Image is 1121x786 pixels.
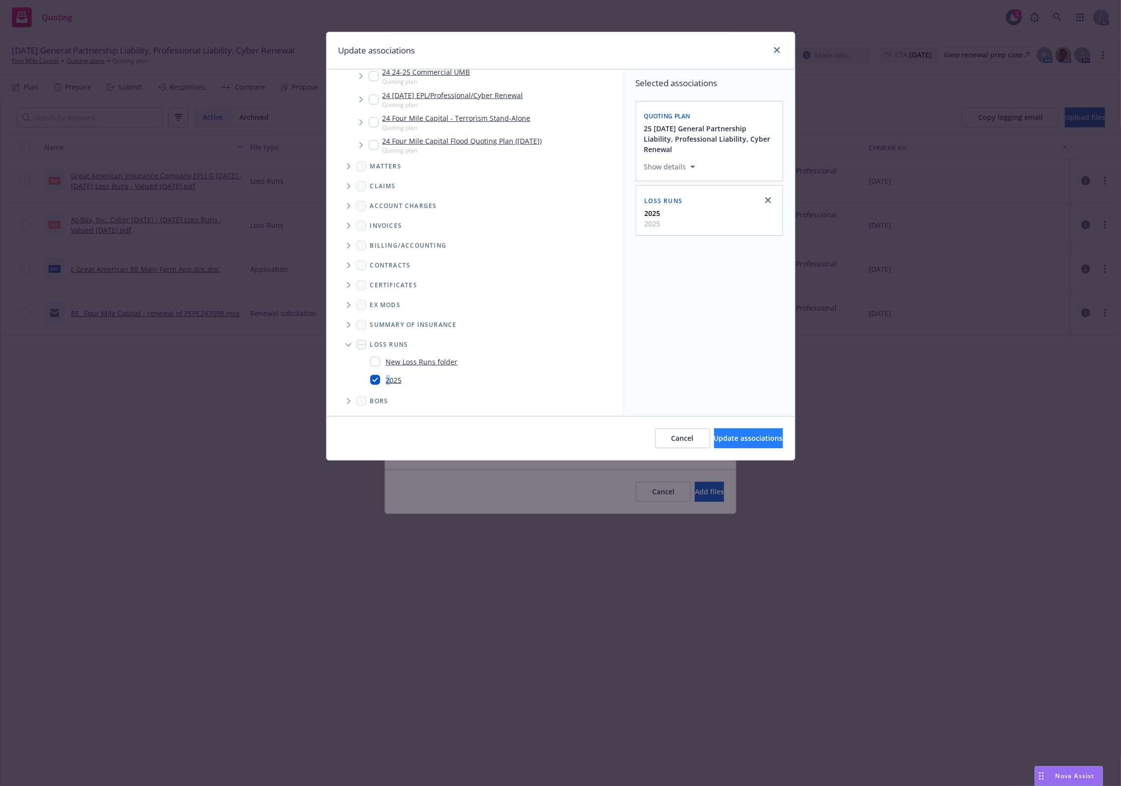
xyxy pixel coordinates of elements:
[383,136,542,146] a: 24 Four Mile Capital Flood Quoting Plan ([DATE])
[386,375,402,385] a: 2025
[383,123,531,132] span: Quoting plan
[672,433,694,443] span: Cancel
[370,282,417,288] span: Certificates
[714,428,783,448] button: Update associations
[383,101,523,109] span: Quoting plan
[644,112,691,120] span: Quoting plan
[370,243,447,249] span: Billing/Accounting
[386,357,458,367] a: New Loss Runs folder
[370,223,402,229] span: Invoices
[771,44,783,56] a: close
[1056,772,1095,780] span: Nova Assist
[383,67,470,77] a: 24 24-25 Commercial UMB
[1035,766,1103,786] button: Nova Assist
[1035,767,1048,786] div: Drag to move
[383,77,470,86] span: Quoting plan
[370,163,401,169] span: Matters
[645,197,683,205] span: Loss Runs
[370,203,437,209] span: Account charges
[645,218,661,229] span: 2025
[370,342,408,348] span: Loss Runs
[370,183,396,189] span: Claims
[645,209,661,218] strong: 2025
[640,161,699,173] button: Show details
[714,433,783,443] span: Update associations
[370,322,457,328] span: Summary of insurance
[383,90,523,101] a: 24 [DATE] EPL/Professional/Cyber Renewal
[644,123,777,155] button: 25 [DATE] General Partnership Liability, Professional Liability, Cyber Renewal
[655,428,710,448] button: Cancel
[383,146,542,155] span: Quoting plan
[370,398,389,404] span: BORs
[370,302,400,308] span: Ex Mods
[636,77,783,89] span: Selected associations
[370,262,411,268] span: Contracts
[338,44,415,57] h1: Update associations
[327,236,623,411] div: Folder Tree Example
[383,113,531,123] a: 24 Four Mile Capital - Terrorism Stand-Alone
[762,194,774,206] a: close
